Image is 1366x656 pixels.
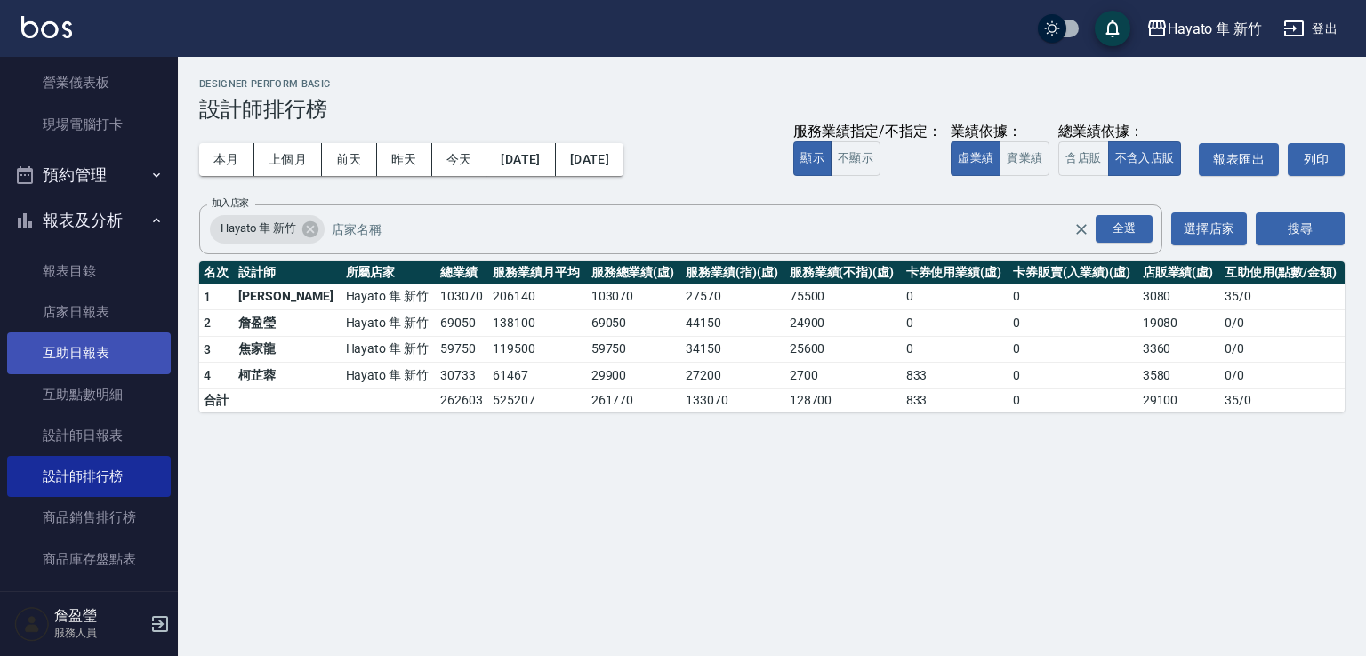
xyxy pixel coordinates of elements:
[1092,212,1156,246] button: Open
[1276,12,1345,45] button: 登出
[1138,284,1220,310] td: 3080
[587,363,681,389] td: 29900
[436,363,488,389] td: 30733
[488,388,587,412] td: 525207
[1096,215,1153,243] div: 全選
[681,310,785,337] td: 44150
[681,284,785,310] td: 27570
[793,123,942,141] div: 服務業績指定/不指定：
[54,625,145,641] p: 服務人員
[951,141,1000,176] button: 虛業績
[432,143,487,176] button: 今天
[7,251,171,292] a: 報表目錄
[341,261,436,284] th: 所屬店家
[1138,310,1220,337] td: 19080
[785,261,902,284] th: 服務業績(不指)(虛)
[488,363,587,389] td: 61467
[486,143,555,176] button: [DATE]
[556,143,623,176] button: [DATE]
[436,261,488,284] th: 總業績
[785,388,902,412] td: 128700
[902,363,1009,389] td: 833
[7,104,171,145] a: 現場電腦打卡
[210,215,325,244] div: Hayato 隼 新竹
[1220,336,1345,363] td: 0 / 0
[587,336,681,363] td: 59750
[1288,143,1345,176] button: 列印
[234,284,341,310] td: [PERSON_NAME]
[902,284,1009,310] td: 0
[7,415,171,456] a: 設計師日報表
[785,284,902,310] td: 75500
[488,284,587,310] td: 206140
[204,290,211,304] span: 1
[785,336,902,363] td: 25600
[831,141,880,176] button: 不顯示
[1138,388,1220,412] td: 29100
[204,342,211,356] span: 3
[1220,363,1345,389] td: 0 / 0
[902,336,1009,363] td: 0
[1168,18,1262,40] div: Hayato 隼 新竹
[1008,388,1137,412] td: 0
[785,310,902,337] td: 24900
[587,310,681,337] td: 69050
[1008,310,1137,337] td: 0
[341,336,436,363] td: Hayato 隼 新竹
[327,213,1105,244] input: 店家名稱
[1008,336,1137,363] td: 0
[793,141,832,176] button: 顯示
[1199,143,1279,176] button: 報表匯出
[204,368,211,382] span: 4
[902,261,1009,284] th: 卡券使用業績(虛)
[341,310,436,337] td: Hayato 隼 新竹
[7,332,171,373] a: 互助日報表
[488,261,587,284] th: 服務業績月平均
[7,62,171,103] a: 營業儀表板
[436,310,488,337] td: 69050
[436,284,488,310] td: 103070
[1108,141,1182,176] button: 不含入店販
[7,152,171,198] button: 預約管理
[234,261,341,284] th: 設計師
[199,261,234,284] th: 名次
[436,388,488,412] td: 262603
[199,78,1345,90] h2: Designer Perform Basic
[587,388,681,412] td: 261770
[199,388,234,412] td: 合計
[488,310,587,337] td: 138100
[681,336,785,363] td: 34150
[1138,261,1220,284] th: 店販業績(虛)
[7,456,171,497] a: 設計師排行榜
[14,606,50,642] img: Person
[234,336,341,363] td: 焦家龍
[1220,284,1345,310] td: 35 / 0
[1256,212,1345,245] button: 搜尋
[7,197,171,244] button: 報表及分析
[1220,261,1345,284] th: 互助使用(點數/金額)
[341,363,436,389] td: Hayato 隼 新竹
[681,363,785,389] td: 27200
[7,497,171,538] a: 商品銷售排行榜
[1008,363,1137,389] td: 0
[902,388,1009,412] td: 833
[1138,336,1220,363] td: 3360
[234,310,341,337] td: 詹盈瑩
[681,388,785,412] td: 133070
[1000,141,1049,176] button: 實業績
[210,220,306,237] span: Hayato 隼 新竹
[254,143,322,176] button: 上個月
[1008,261,1137,284] th: 卡券販賣(入業績)(虛)
[1138,363,1220,389] td: 3580
[587,284,681,310] td: 103070
[322,143,377,176] button: 前天
[7,580,171,620] a: 顧客入金餘額表
[436,336,488,363] td: 59750
[1058,123,1190,141] div: 總業績依據：
[199,143,254,176] button: 本月
[212,196,249,210] label: 加入店家
[21,16,72,38] img: Logo
[1095,11,1130,46] button: save
[199,261,1345,412] table: a dense table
